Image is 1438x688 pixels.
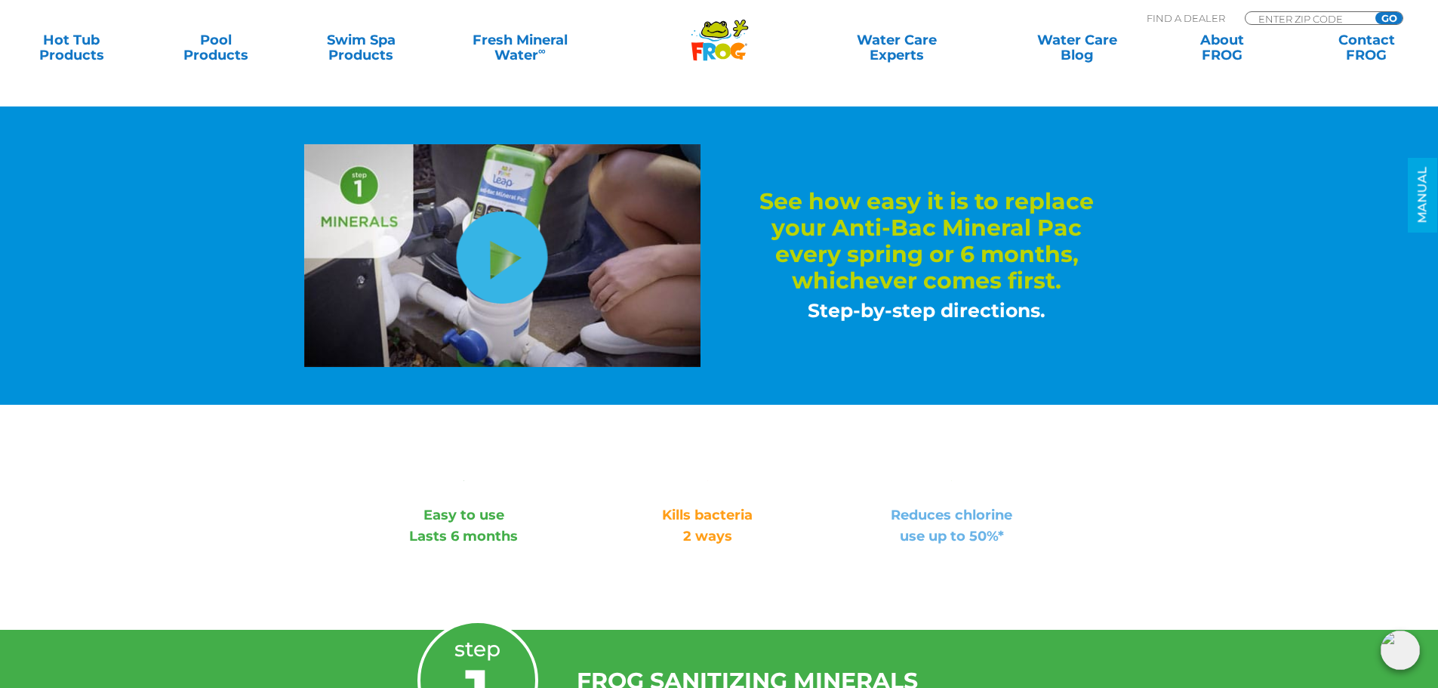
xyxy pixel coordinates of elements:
a: Swim SpaProducts [305,32,417,63]
h3: Step-by-step directions. [757,298,1097,324]
img: openIcon [1381,631,1420,670]
sup: ∞ [538,45,546,57]
a: Water CareBlog [1021,32,1133,63]
a: AboutFROG [1165,32,1278,63]
p: Find A Dealer [1147,11,1225,25]
a: Hot TubProducts [15,32,128,63]
a: ContactFROG [1310,32,1423,63]
a: PoolProducts [160,32,273,63]
p: Reduces chlorine use up to 50%* [830,504,1073,547]
a: Fresh MineralWater∞ [449,32,590,63]
input: Zip Code Form [1257,12,1359,25]
h2: See how easy it is to replace your Anti-Bac Mineral Pac every spring or 6 months, whichever comes... [757,188,1097,294]
img: icon-50percent-green [951,480,952,481]
a: MANUAL [1408,158,1437,233]
p: Kills bacteria 2 ways [586,504,830,547]
input: GO [1375,12,1403,24]
img: mineral-pac-video-still-v2 [304,144,701,367]
img: icon-minerals-chlorine-v5 [707,480,708,481]
a: Water CareExperts [805,32,988,63]
p: Easy to use Lasts 6 months [342,504,586,547]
